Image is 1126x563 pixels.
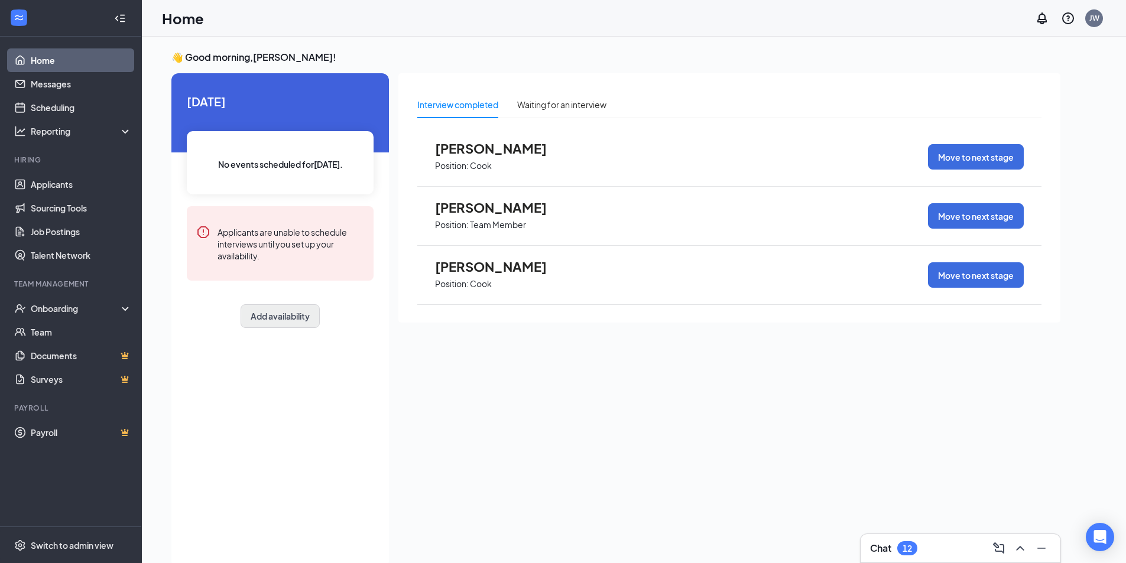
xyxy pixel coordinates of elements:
[31,96,132,119] a: Scheduling
[14,539,26,551] svg: Settings
[435,278,469,289] p: Position:
[928,203,1024,229] button: Move to next stage
[31,48,132,72] a: Home
[31,344,132,367] a: DocumentsCrown
[14,403,129,413] div: Payroll
[435,219,469,230] p: Position:
[992,541,1006,555] svg: ComposeMessage
[31,367,132,391] a: SurveysCrown
[1089,13,1099,23] div: JW
[187,92,374,110] span: [DATE]
[1013,541,1027,555] svg: ChevronUp
[470,160,492,171] p: Cook
[14,155,129,165] div: Hiring
[31,539,113,551] div: Switch to admin view
[435,200,565,215] span: [PERSON_NAME]
[14,279,129,289] div: Team Management
[14,125,26,137] svg: Analysis
[31,320,132,344] a: Team
[435,160,469,171] p: Position:
[1086,523,1114,551] div: Open Intercom Messenger
[31,220,132,243] a: Job Postings
[1011,539,1030,558] button: ChevronUp
[1032,539,1051,558] button: Minimize
[517,98,606,111] div: Waiting for an interview
[241,304,320,328] button: Add availability
[162,8,204,28] h1: Home
[218,225,364,262] div: Applicants are unable to schedule interviews until you set up your availability.
[435,141,565,156] span: [PERSON_NAME]
[14,302,26,314] svg: UserCheck
[1061,11,1075,25] svg: QuestionInfo
[31,302,122,314] div: Onboarding
[903,544,912,554] div: 12
[928,262,1024,288] button: Move to next stage
[470,278,492,289] p: Cook
[470,219,526,230] p: Team Member
[31,421,132,444] a: PayrollCrown
[31,173,132,196] a: Applicants
[870,542,891,555] h3: Chat
[196,225,210,239] svg: Error
[417,98,498,111] div: Interview completed
[218,158,343,171] span: No events scheduled for [DATE] .
[171,51,1060,64] h3: 👋 Good morning, [PERSON_NAME] !
[1034,541,1049,555] svg: Minimize
[989,539,1008,558] button: ComposeMessage
[1035,11,1049,25] svg: Notifications
[31,125,132,137] div: Reporting
[114,12,126,24] svg: Collapse
[13,12,25,24] svg: WorkstreamLogo
[31,72,132,96] a: Messages
[31,243,132,267] a: Talent Network
[435,259,565,274] span: [PERSON_NAME]
[928,144,1024,170] button: Move to next stage
[31,196,132,220] a: Sourcing Tools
